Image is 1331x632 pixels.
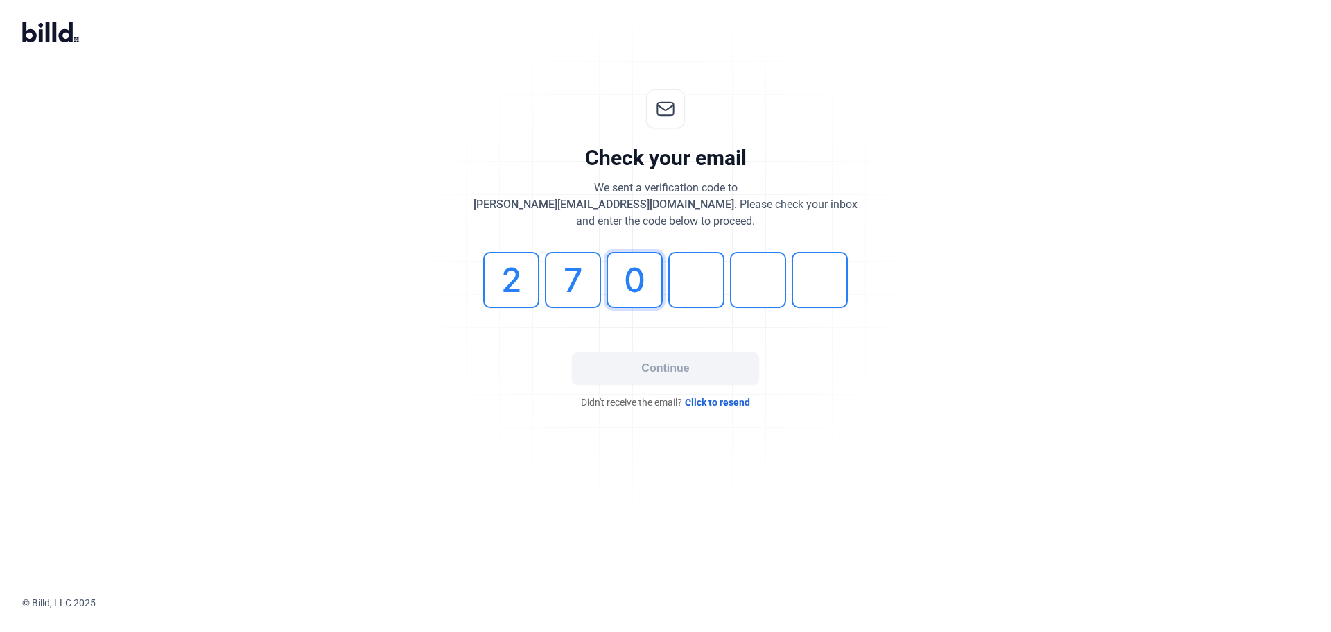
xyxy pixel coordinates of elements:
[22,596,1331,610] div: © Billd, LLC 2025
[473,180,858,230] div: We sent a verification code to . Please check your inbox and enter the code below to proceed.
[458,395,873,409] div: Didn't receive the email?
[585,145,747,171] div: Check your email
[473,198,734,211] span: [PERSON_NAME][EMAIL_ADDRESS][DOMAIN_NAME]
[572,352,759,384] button: Continue
[685,395,750,409] span: Click to resend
